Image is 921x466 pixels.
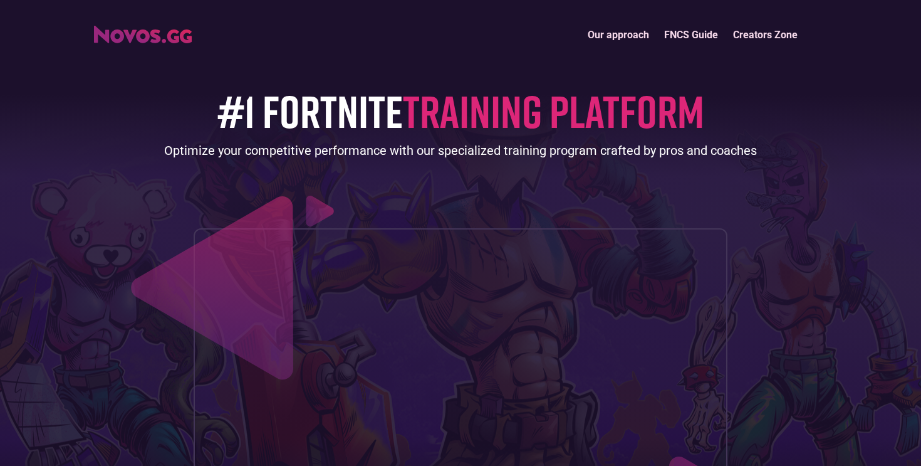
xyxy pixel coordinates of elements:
[726,21,805,48] a: Creators Zone
[657,21,726,48] a: FNCS Guide
[164,142,757,159] div: Optimize your competitive performance with our specialized training program crafted by pros and c...
[94,21,192,43] a: home
[403,83,704,138] span: TRAINING PLATFORM
[217,86,704,135] h1: #1 FORTNITE
[580,21,657,48] a: Our approach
